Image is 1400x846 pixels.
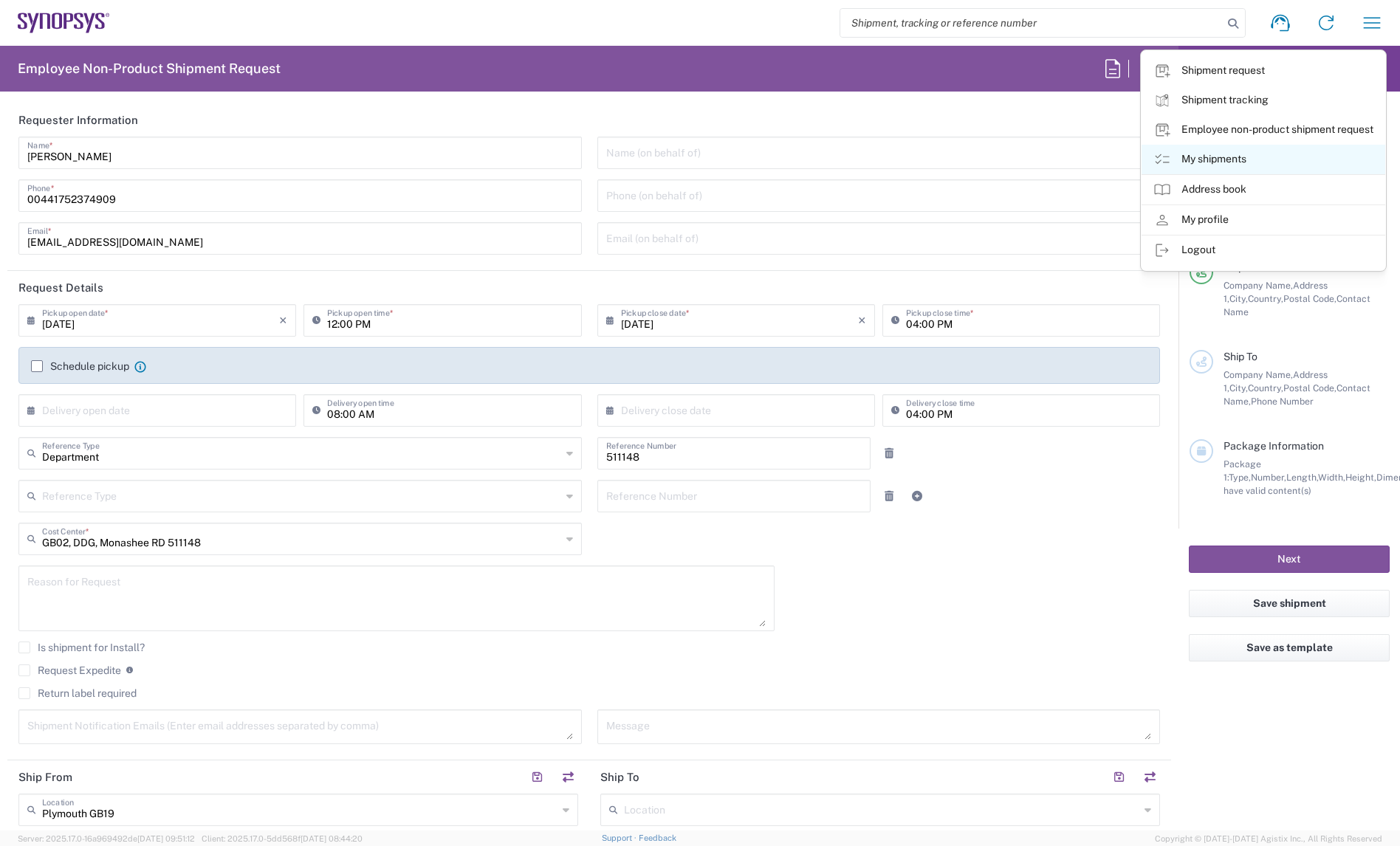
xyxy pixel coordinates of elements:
a: Support [602,833,639,842]
span: Copyright © [DATE]-[DATE] Agistix Inc., All Rights Reserved [1155,832,1382,845]
a: My shipments [1142,145,1385,174]
a: Address book [1142,175,1385,204]
label: Is shipment for Install? [18,642,145,653]
a: Employee non-product shipment request [1142,115,1385,145]
a: Shipment tracking [1142,86,1385,115]
label: Schedule pickup [31,360,129,372]
span: Number, [1251,472,1286,483]
i: × [858,309,866,332]
span: [DATE] 08:44:20 [301,834,363,843]
span: Width, [1318,472,1345,483]
h2: Ship To [600,770,639,785]
span: Height, [1345,472,1376,483]
span: Package 1: [1224,458,1261,483]
span: Postal Code, [1283,382,1336,393]
label: Request Expedite [18,664,121,676]
h2: Ship From [18,770,72,785]
a: My profile [1142,205,1385,235]
a: Add Reference [907,486,927,506]
a: Remove Reference [879,443,899,464]
button: Save shipment [1189,590,1390,617]
span: Phone Number [1251,396,1314,407]
span: Country, [1248,382,1283,393]
span: Ship To [1224,351,1257,362]
a: Remove Reference [879,486,899,506]
span: Server: 2025.17.0-16a969492de [18,834,195,843]
h2: Requester Information [18,113,138,128]
span: Country, [1248,293,1283,304]
label: Return label required [18,687,137,699]
span: Length, [1286,472,1318,483]
a: Feedback [639,833,676,842]
button: Next [1189,546,1390,573]
i: × [279,309,287,332]
span: City, [1229,293,1248,304]
span: Company Name, [1224,369,1293,380]
span: Package Information [1224,440,1324,452]
span: Company Name, [1224,280,1293,291]
span: Client: 2025.17.0-5dd568f [202,834,363,843]
a: Logout [1142,235,1385,265]
span: City, [1229,382,1248,393]
span: Postal Code, [1283,293,1336,304]
input: Shipment, tracking or reference number [840,9,1223,37]
button: Save as template [1189,634,1390,661]
span: [DATE] 09:51:12 [137,834,195,843]
h2: Employee Non-Product Shipment Request [18,60,281,78]
a: Shipment request [1142,56,1385,86]
span: Type, [1229,472,1251,483]
h2: Request Details [18,281,103,295]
